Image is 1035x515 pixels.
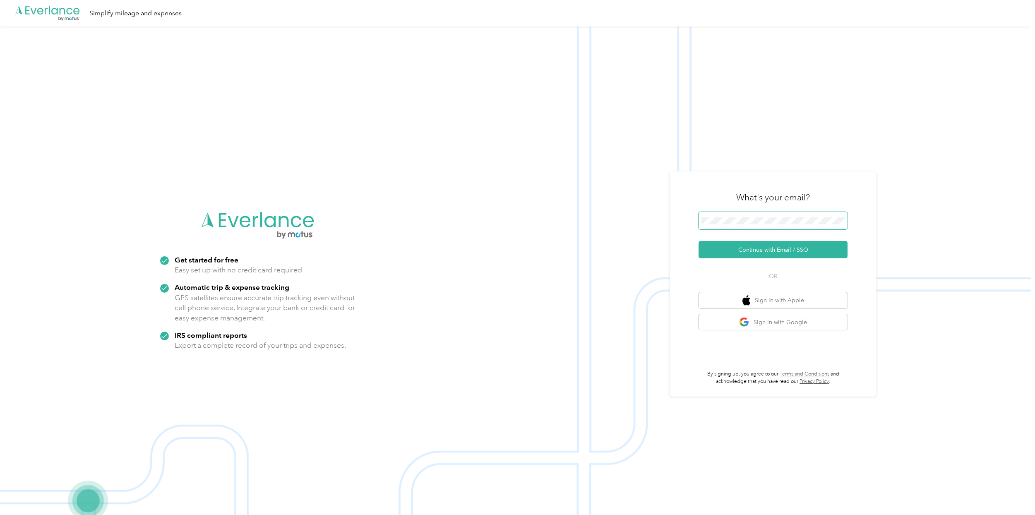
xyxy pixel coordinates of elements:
button: Continue with Email / SSO [699,241,848,258]
div: Simplify mileage and expenses [89,8,182,19]
h3: What's your email? [736,192,810,203]
span: OR [759,272,788,281]
p: GPS satellites ensure accurate trip tracking even without cell phone service. Integrate your bank... [175,293,355,323]
a: Privacy Policy [800,378,829,385]
strong: Get started for free [175,255,238,264]
img: google logo [739,317,749,327]
img: apple logo [742,295,751,306]
button: apple logoSign in with Apple [699,292,848,308]
p: Export a complete record of your trips and expenses. [175,340,346,351]
p: Easy set up with no credit card required [175,265,302,275]
a: Terms and Conditions [780,371,829,377]
button: google logoSign in with Google [699,314,848,330]
strong: Automatic trip & expense tracking [175,283,289,291]
strong: IRS compliant reports [175,331,247,339]
p: By signing up, you agree to our and acknowledge that you have read our . [699,371,848,385]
